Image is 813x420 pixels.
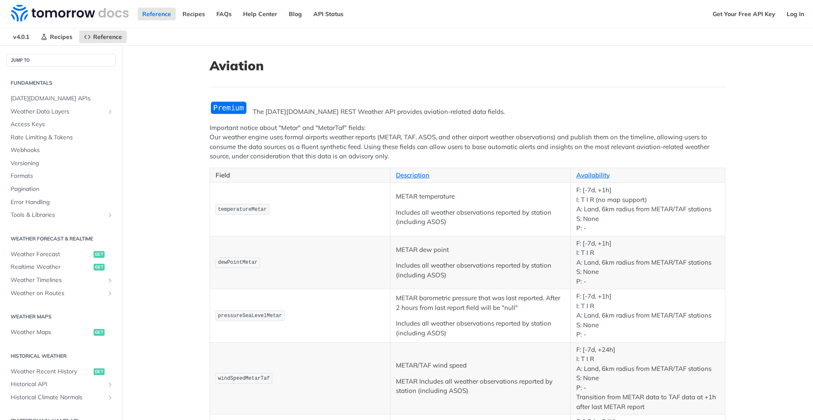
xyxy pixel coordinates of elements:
[11,5,129,22] img: Tomorrow.io Weather API Docs
[11,367,91,376] span: Weather Recent History
[107,108,113,115] button: Show subpages for Weather Data Layers
[11,146,113,155] span: Webhooks
[216,257,260,268] code: dewPointMetar
[396,192,565,202] p: METAR temperature
[6,196,116,209] a: Error Handling
[94,264,105,271] span: get
[138,8,176,20] a: Reference
[238,8,282,20] a: Help Center
[6,261,116,274] a: Realtime Weatherget
[216,171,384,180] p: Field
[11,172,113,180] span: Formats
[11,250,91,259] span: Weather Forecast
[6,313,116,321] h2: Weather Maps
[11,289,105,298] span: Weather on Routes
[11,133,113,142] span: Rate Limiting & Tokens
[6,235,116,243] h2: Weather Forecast & realtime
[212,8,236,20] a: FAQs
[6,92,116,105] a: [DATE][DOMAIN_NAME] APIs
[94,368,105,375] span: get
[396,361,565,370] p: METAR/TAF wind speed
[576,185,719,233] p: F: [-7d, +1h] I: T I R (no map support) A: Land, 6km radius from METAR/TAF stations S: None P: -
[576,171,610,179] a: Availability
[396,171,429,179] a: Description
[396,261,565,280] p: Includes all weather observations reported by station (including ASOS)
[79,30,127,43] a: Reference
[396,319,565,338] p: Includes all weather observations reported by station (including ASOS)
[210,107,725,117] p: The [DATE][DOMAIN_NAME] REST Weather API provides aviation-related data fields.
[6,352,116,360] h2: Historical Weather
[576,345,719,412] p: F: [-7d, +24h] I: T I R A: Land, 6km radius from METAR/TAF stations S: None P: - Transition from ...
[216,204,269,215] code: temperatureMetar
[6,144,116,157] a: Webhooks
[6,131,116,144] a: Rate Limiting & Tokens
[6,248,116,261] a: Weather Forecastget
[708,8,780,20] a: Get Your Free API Key
[782,8,809,20] a: Log In
[50,33,72,41] span: Recipes
[11,120,113,129] span: Access Keys
[6,365,116,378] a: Weather Recent Historyget
[11,263,91,271] span: Realtime Weather
[396,293,565,312] p: METAR barometric pressure that was last reported. After 2 hours from last report field will be "n...
[576,239,719,287] p: F: [-7d, +1h] I: T I R A: Land, 6km radius from METAR/TAF stations S: None P: -
[6,105,116,118] a: Weather Data LayersShow subpages for Weather Data Layers
[107,381,113,388] button: Show subpages for Historical API
[107,394,113,401] button: Show subpages for Historical Climate Normals
[94,329,105,336] span: get
[210,123,725,161] p: Important notice about "Metar" and "MetarTaf" fields: Our weather engine uses formal airports wea...
[216,310,285,321] code: pressureSeaLevelMetar
[11,185,113,193] span: Pagination
[396,377,565,396] p: METAR Includes all weather observations reported by station (including ASOS)
[6,54,116,66] button: JUMP TO
[6,378,116,391] a: Historical APIShow subpages for Historical API
[107,212,113,218] button: Show subpages for Tools & Libraries
[11,380,105,389] span: Historical API
[6,183,116,196] a: Pagination
[11,94,113,103] span: [DATE][DOMAIN_NAME] APIs
[6,118,116,131] a: Access Keys
[107,290,113,297] button: Show subpages for Weather on Routes
[11,328,91,337] span: Weather Maps
[36,30,77,43] a: Recipes
[210,58,725,73] h1: Aviation
[93,33,122,41] span: Reference
[6,274,116,287] a: Weather TimelinesShow subpages for Weather Timelines
[6,157,116,170] a: Versioning
[6,170,116,182] a: Formats
[284,8,307,20] a: Blog
[94,251,105,258] span: get
[6,287,116,300] a: Weather on RoutesShow subpages for Weather on Routes
[576,292,719,340] p: F: [-7d, +1h] I: T I R A: Land, 6km radius from METAR/TAF stations S: None P: -
[107,277,113,284] button: Show subpages for Weather Timelines
[216,373,272,384] code: windSpeedMetarTaf
[6,209,116,221] a: Tools & LibrariesShow subpages for Tools & Libraries
[11,198,113,207] span: Error Handling
[396,208,565,227] p: Includes all weather observations reported by station (including ASOS)
[6,391,116,404] a: Historical Climate NormalsShow subpages for Historical Climate Normals
[396,245,565,255] p: METAR dew point
[11,276,105,285] span: Weather Timelines
[6,326,116,339] a: Weather Mapsget
[6,79,116,87] h2: Fundamentals
[309,8,348,20] a: API Status
[11,159,113,168] span: Versioning
[11,211,105,219] span: Tools & Libraries
[8,30,34,43] span: v4.0.1
[178,8,210,20] a: Recipes
[11,393,105,402] span: Historical Climate Normals
[11,108,105,116] span: Weather Data Layers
